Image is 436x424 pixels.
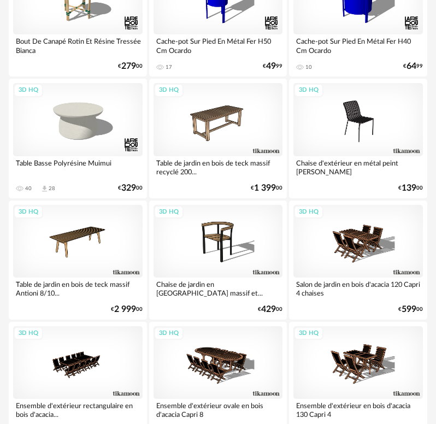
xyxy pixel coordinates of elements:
span: 2 999 [114,306,136,313]
div: Table Basse Polyrésine Muimui [13,156,143,178]
a: 3D HQ Salon de jardin en bois d'acacia 120 Capri 4 chaises €59900 [289,201,427,320]
div: 40 [25,185,32,192]
span: 599 [402,306,416,313]
div: € 00 [258,306,282,313]
a: 3D HQ Chaise d'extérieur en métal peint [PERSON_NAME] €13900 [289,79,427,198]
div: Bout De Canapé Rotin Et Résine Tressée Bianca [13,34,143,56]
div: € 00 [398,306,423,313]
span: 1 399 [254,185,276,192]
div: 3D HQ [154,84,184,97]
div: Chaise de jardin en [GEOGRAPHIC_DATA] massif et... [154,278,283,299]
div: Table de jardin en bois de teck massif Antioni 8/10... [13,278,143,299]
div: 3D HQ [14,84,43,97]
div: Cache-pot Sur Pied En Métal Fer H50 Cm Ocardo [154,34,283,56]
div: Ensemble d'extérieur rectangulaire en bois d'acacia... [13,399,143,421]
div: Cache-pot Sur Pied En Métal Fer H40 Cm Ocardo [293,34,423,56]
span: Download icon [40,185,49,193]
div: € 00 [398,185,423,192]
div: Salon de jardin en bois d'acacia 120 Capri 4 chaises [293,278,423,299]
div: 10 [305,64,312,70]
span: 49 [266,63,276,70]
span: 279 [121,63,136,70]
div: 3D HQ [14,327,43,340]
div: € 00 [118,63,143,70]
div: 3D HQ [294,327,323,340]
div: 3D HQ [14,205,43,219]
div: Chaise d'extérieur en métal peint [PERSON_NAME] [293,156,423,178]
span: 329 [121,185,136,192]
div: 3D HQ [154,327,184,340]
div: Table de jardin en bois de teck massif recyclé 200... [154,156,283,178]
span: 139 [402,185,416,192]
div: 3D HQ [154,205,184,219]
div: € 99 [403,63,423,70]
div: 3D HQ [294,84,323,97]
span: 64 [406,63,416,70]
a: 3D HQ Table de jardin en bois de teck massif Antioni 8/10... €2 99900 [9,201,147,320]
a: 3D HQ Table Basse Polyrésine Muimui 40 Download icon 28 €32900 [9,79,147,198]
div: € 00 [251,185,282,192]
a: 3D HQ Chaise de jardin en [GEOGRAPHIC_DATA] massif et... €42900 [149,201,287,320]
div: 17 [166,64,172,70]
div: 28 [49,185,55,192]
div: Ensemble d'extérieur ovale en bois d'acacia Capri 8 [154,399,283,421]
div: Ensemble d'extérieur en bois d'acacia 130 Capri 4 [293,399,423,421]
div: € 00 [111,306,143,313]
div: 3D HQ [294,205,323,219]
div: € 00 [118,185,143,192]
a: 3D HQ Table de jardin en bois de teck massif recyclé 200... €1 39900 [149,79,287,198]
div: € 99 [263,63,282,70]
span: 429 [261,306,276,313]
